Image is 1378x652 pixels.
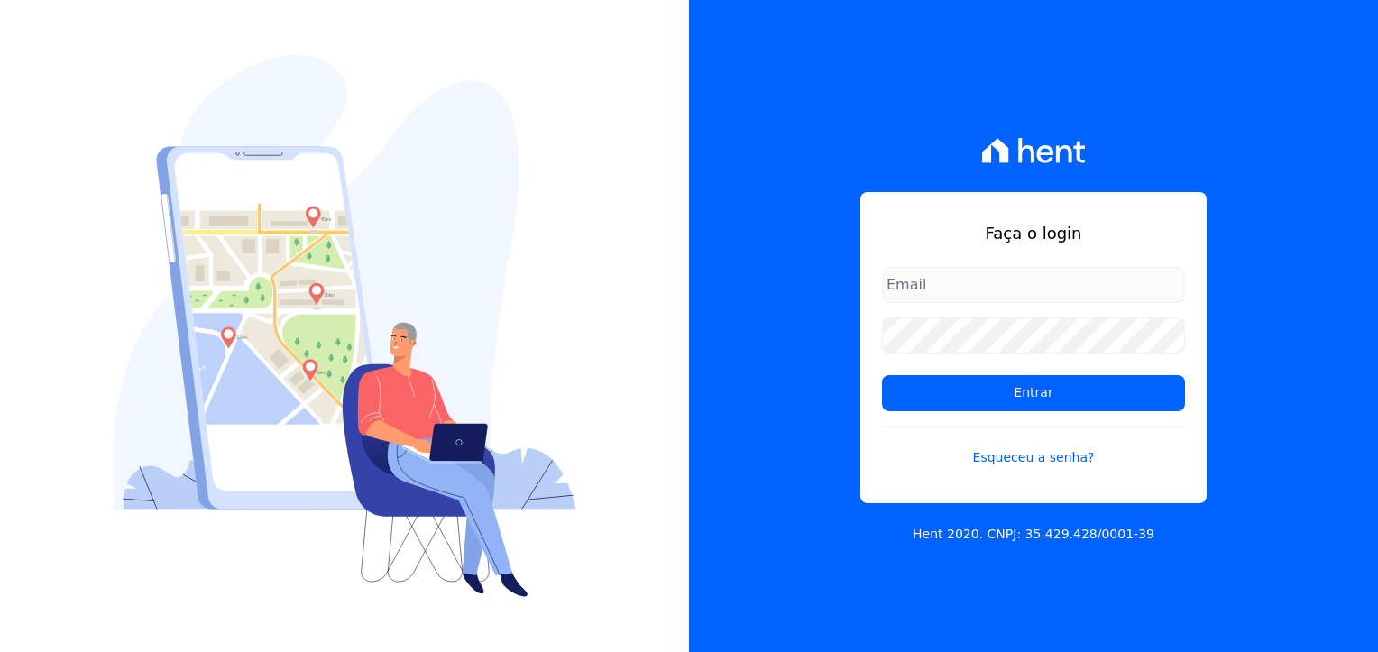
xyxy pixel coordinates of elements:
[913,525,1154,544] p: Hent 2020. CNPJ: 35.429.428/0001-39
[882,375,1185,411] input: Entrar
[882,426,1185,467] a: Esqueceu a senha?
[882,221,1185,245] h1: Faça o login
[113,55,576,597] img: Login
[882,267,1185,303] input: Email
